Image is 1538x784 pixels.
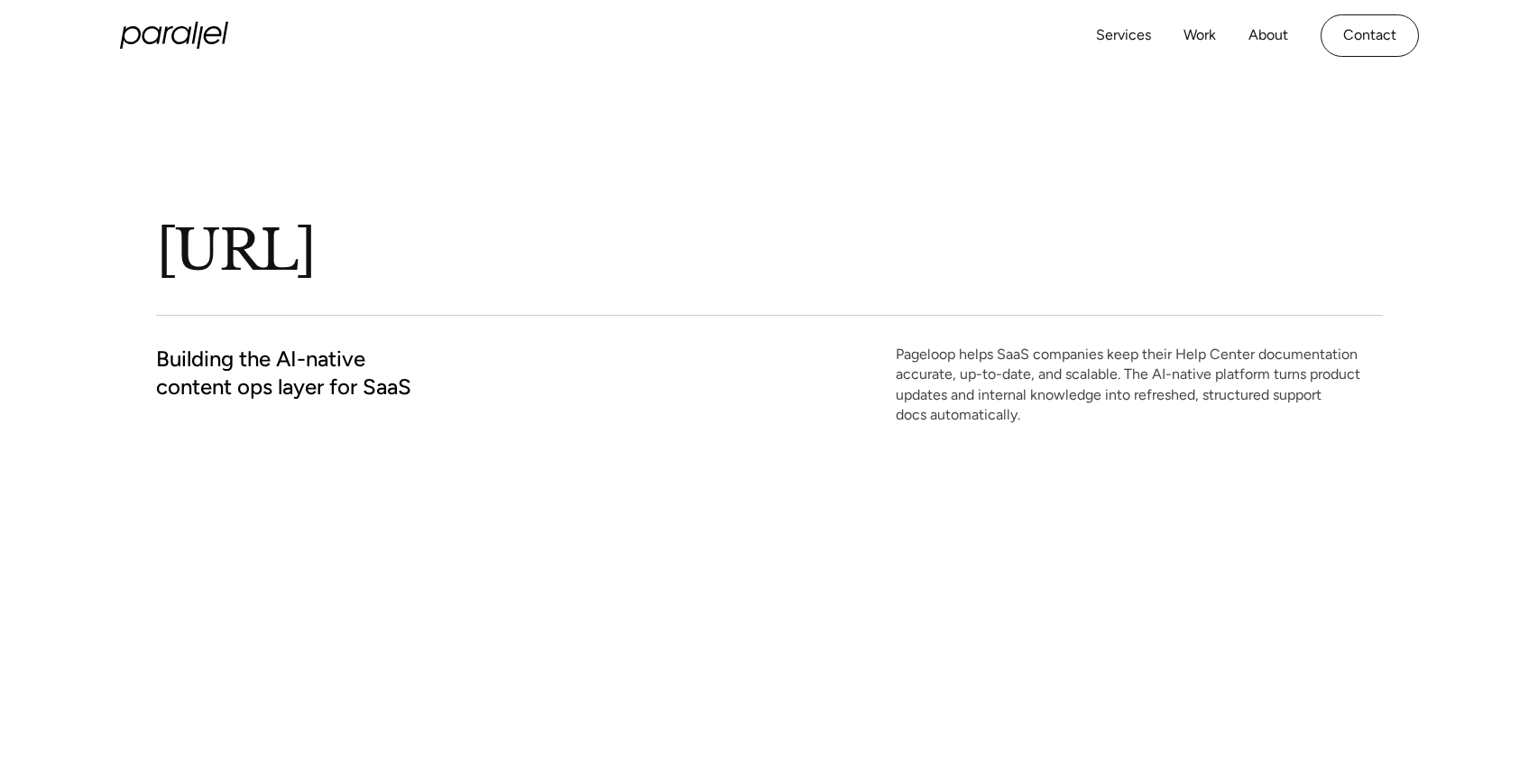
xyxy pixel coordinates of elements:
a: home [120,22,228,49]
p: Pageloop helps SaaS companies keep their Help Center documentation accurate, up-to-date, and scal... [896,345,1383,426]
a: Contact [1321,14,1419,57]
a: Work [1183,23,1216,49]
h2: Building the AI-native content ops layer for SaaS [156,345,494,401]
h1: [URL] [156,216,878,286]
a: About [1248,23,1288,49]
a: Services [1096,23,1151,49]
